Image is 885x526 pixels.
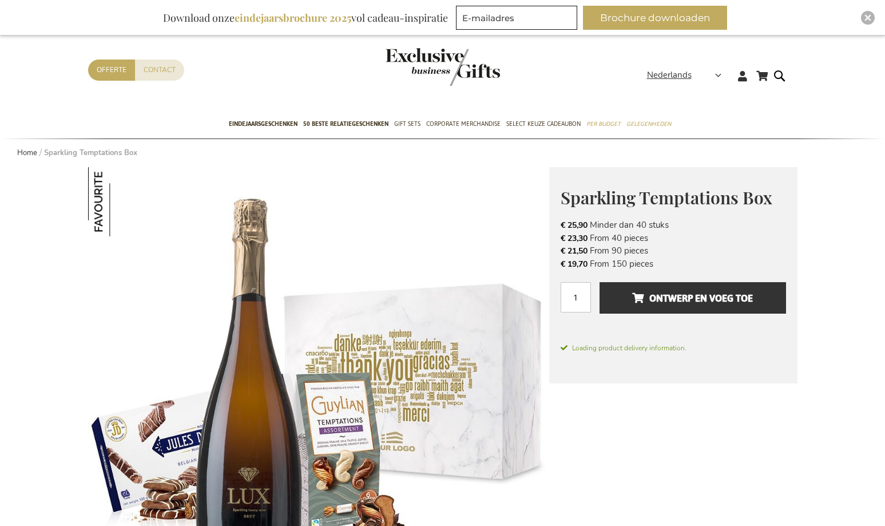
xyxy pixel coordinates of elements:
[583,6,727,30] button: Brochure downloaden
[88,60,135,81] a: Offerte
[561,343,786,353] span: Loading product delivery information.
[861,11,875,25] div: Close
[456,6,577,30] input: E-mailadres
[506,118,581,130] span: Select Keuze Cadeaubon
[394,118,420,130] span: Gift Sets
[561,233,588,244] span: € 23,30
[88,167,157,236] img: Sparkling Temptations Box
[647,69,729,82] div: Nederlands
[561,232,786,244] li: From 40 pieces
[864,14,871,21] img: Close
[632,289,753,307] span: Ontwerp en voeg toe
[561,244,786,257] li: From 90 pieces
[561,258,786,270] li: From 150 pieces
[426,118,501,130] span: Corporate Merchandise
[235,11,351,25] b: eindejaarsbrochure 2025
[229,118,297,130] span: Eindejaarsgeschenken
[386,48,500,86] img: Exclusive Business gifts logo
[561,186,772,209] span: Sparkling Temptations Box
[44,148,137,158] strong: Sparkling Temptations Box
[456,6,581,33] form: marketing offers and promotions
[386,48,443,86] a: store logo
[586,118,621,130] span: Per Budget
[561,282,591,313] input: Aantal
[561,259,588,270] span: € 19,70
[561,246,588,256] span: € 21,50
[600,282,785,314] button: Ontwerp en voeg toe
[303,118,388,130] span: 50 beste relatiegeschenken
[158,6,453,30] div: Download onze vol cadeau-inspiratie
[561,220,588,231] span: € 25,90
[561,219,786,231] li: Minder dan 40 stuks
[626,118,671,130] span: Gelegenheden
[647,69,692,82] span: Nederlands
[17,148,37,158] a: Home
[135,60,184,81] a: Contact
